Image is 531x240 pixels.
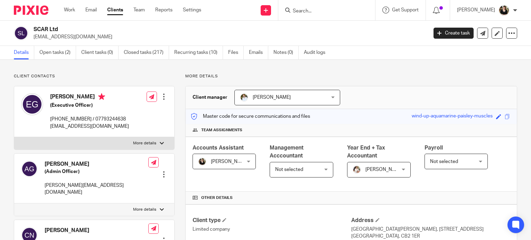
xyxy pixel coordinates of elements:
[21,161,38,177] img: svg%3E
[107,7,123,13] a: Clients
[14,26,28,40] img: svg%3E
[191,113,310,120] p: Master code for secure communications and files
[45,161,148,168] h4: [PERSON_NAME]
[64,7,75,13] a: Work
[155,7,173,13] a: Reports
[21,93,43,115] img: svg%3E
[412,113,493,121] div: wind-up-aquamarine-paisley-muscles
[353,165,361,174] img: Kayleigh%20Henson.jpeg
[85,7,97,13] a: Email
[228,46,244,59] a: Files
[425,145,443,151] span: Payroll
[499,5,510,16] img: Helen%20Campbell.jpeg
[457,7,495,13] p: [PERSON_NAME]
[275,167,303,172] span: Not selected
[240,93,248,102] img: sarah-royle.jpg
[193,94,227,101] h3: Client manager
[14,74,175,79] p: Client contacts
[45,182,148,196] p: [PERSON_NAME][EMAIL_ADDRESS][DOMAIN_NAME]
[39,46,76,59] a: Open tasks (2)
[193,217,351,224] h4: Client type
[434,28,474,39] a: Create task
[14,46,34,59] a: Details
[249,46,268,59] a: Emails
[211,159,249,164] span: [PERSON_NAME]
[50,102,129,109] h5: (Executive Officer)
[351,226,510,233] p: [GEOGRAPHIC_DATA][PERSON_NAME], [STREET_ADDRESS]
[45,227,148,234] h4: [PERSON_NAME]
[193,226,351,233] p: Limited company
[50,116,129,123] p: [PHONE_NUMBER] / 07793244638
[351,233,510,240] p: [GEOGRAPHIC_DATA], CB2 1ER
[185,74,517,79] p: More details
[392,8,419,12] span: Get Support
[45,168,148,175] h5: (Admin Officer)
[50,93,129,102] h4: [PERSON_NAME]
[34,33,423,40] p: [EMAIL_ADDRESS][DOMAIN_NAME]
[183,7,201,13] a: Settings
[81,46,119,59] a: Client tasks (0)
[14,6,48,15] img: Pixie
[50,123,129,130] p: [EMAIL_ADDRESS][DOMAIN_NAME]
[430,159,458,164] span: Not selected
[351,217,510,224] h4: Address
[273,46,299,59] a: Notes (0)
[98,93,105,100] i: Primary
[198,157,206,166] img: Helen%20Campbell.jpeg
[270,145,304,159] span: Management Acccountant
[174,46,223,59] a: Recurring tasks (10)
[201,195,233,201] span: Other details
[133,207,156,212] p: More details
[347,145,385,159] span: Year End + Tax Accountant
[34,26,345,33] h2: SCAR Ltd
[365,167,403,172] span: [PERSON_NAME]
[253,95,291,100] span: [PERSON_NAME]
[133,141,156,146] p: More details
[304,46,330,59] a: Audit logs
[124,46,169,59] a: Closed tasks (217)
[193,145,244,151] span: Accounts Assistant
[201,127,242,133] span: Team assignments
[133,7,145,13] a: Team
[292,8,354,15] input: Search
